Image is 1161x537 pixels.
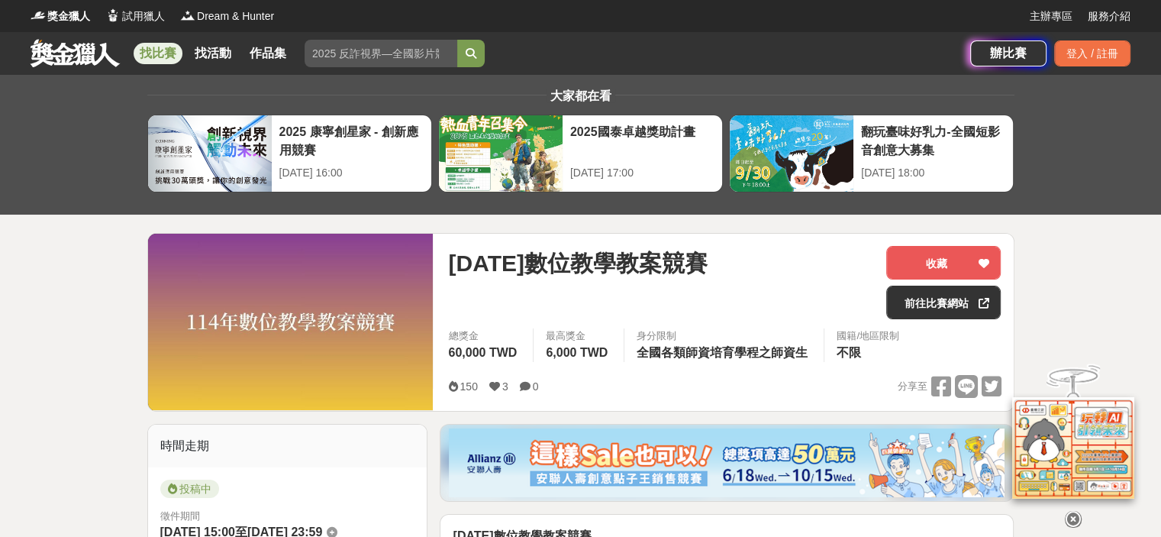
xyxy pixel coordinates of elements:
span: 150 [460,380,477,393]
a: 2025國泰卓越獎助計畫[DATE] 17:00 [438,115,723,192]
span: 不限 [837,346,861,359]
span: 大家都在看 [547,89,615,102]
a: 服務介紹 [1088,8,1130,24]
a: Logo試用獵人 [105,8,165,24]
span: 60,000 TWD [448,346,517,359]
span: 總獎金 [448,328,521,344]
span: 3 [502,380,508,393]
img: dcc59076-91c0-4acb-9c6b-a1d413182f46.png [449,429,1005,497]
a: 找活動 [189,43,237,64]
span: 試用獵人 [122,8,165,24]
div: 時間走期 [148,425,427,467]
div: 國籍/地區限制 [837,328,899,344]
a: 辦比賽 [970,40,1047,66]
div: 翻玩臺味好乳力-全國短影音創意大募集 [861,123,1005,157]
span: 6,000 TWD [546,346,608,359]
a: 找比賽 [134,43,182,64]
img: Logo [180,8,195,23]
span: 徵件期間 [160,510,200,522]
span: 0 [533,380,539,393]
a: 翻玩臺味好乳力-全國短影音創意大募集[DATE] 18:00 [729,115,1014,192]
img: d2146d9a-e6f6-4337-9592-8cefde37ba6b.png [1012,397,1134,499]
span: 最高獎金 [546,328,611,344]
a: 作品集 [243,43,292,64]
div: 身分限制 [637,328,811,344]
img: Logo [105,8,121,23]
a: LogoDream & Hunter [180,8,274,24]
span: 分享至 [897,375,927,398]
div: 2025 康寧創星家 - 創新應用競賽 [279,123,424,157]
span: [DATE]數位教學教案競賽 [448,246,707,280]
span: 投稿中 [160,480,219,498]
div: [DATE] 16:00 [279,165,424,181]
img: Logo [31,8,46,23]
a: Logo獎金獵人 [31,8,90,24]
a: 2025 康寧創星家 - 創新應用競賽[DATE] 16:00 [147,115,432,192]
div: [DATE] 18:00 [861,165,1005,181]
div: [DATE] 17:00 [570,165,714,181]
button: 收藏 [886,246,1001,280]
span: 獎金獵人 [47,8,90,24]
div: 2025國泰卓越獎助計畫 [570,123,714,157]
input: 2025 反詐視界—全國影片競賽 [305,40,457,67]
span: 全國各類師資培育學程之師資生 [637,346,808,359]
a: 前往比賽網站 [886,286,1001,319]
img: Cover Image [148,234,434,410]
span: Dream & Hunter [197,8,274,24]
a: 主辦專區 [1030,8,1072,24]
div: 登入 / 註冊 [1054,40,1130,66]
